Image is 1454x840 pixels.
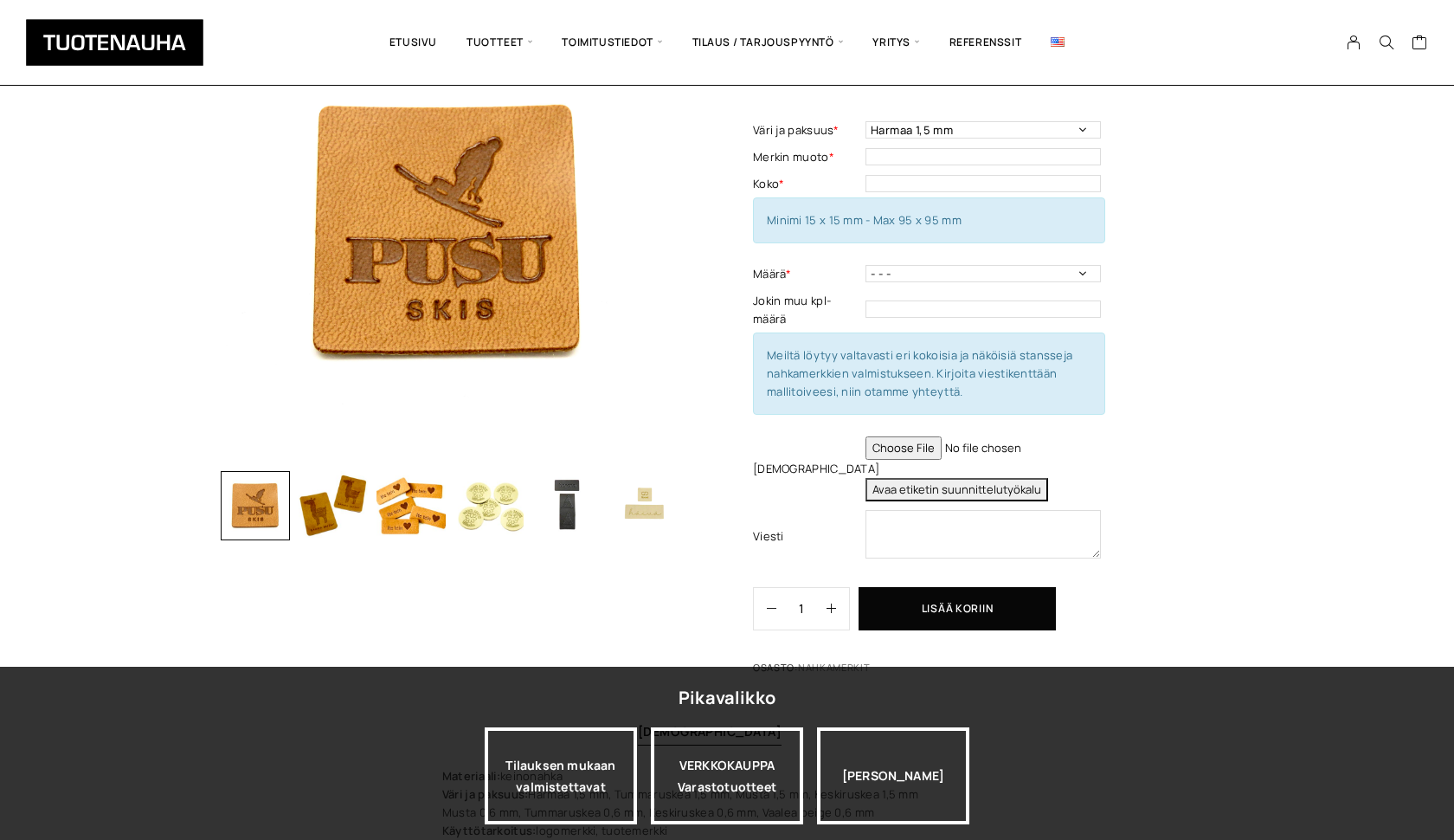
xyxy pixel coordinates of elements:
a: Etusivu [375,13,452,72]
img: Keinonahkamerkki, polttopainettu 2 [299,471,368,540]
a: My Account [1337,35,1371,50]
input: Määrä [776,588,827,630]
div: [PERSON_NAME] [817,727,969,824]
label: Väri ja paksuus [753,121,861,139]
img: 02110228-e97c-40f1-b01a-96fdc9ee09d3 [221,3,679,462]
a: Tilauksen mukaan valmistettavat [485,727,637,824]
span: Minimi 15 x 15 mm - Max 95 x 95 mm [767,212,962,228]
a: Cart [1412,34,1428,55]
span: Tilaus / Tarjouspyyntö [678,13,859,72]
img: Keinonahkamerkki, polttopainettu 5 [532,471,602,540]
button: Lisää koriin [859,587,1056,630]
img: English [1051,37,1065,47]
label: Määrä [753,265,861,283]
span: Yritys [858,13,934,72]
a: Referenssit [935,13,1037,72]
img: Tuotenauha Oy [26,19,203,66]
label: [DEMOGRAPHIC_DATA] [753,460,861,478]
a: VERKKOKAUPPAVarastotuotteet [651,727,803,824]
img: Keinonahkamerkki, polttopainettu 4 [454,471,524,540]
button: Search [1370,35,1403,50]
label: Merkin muoto [753,148,861,166]
img: Keinonahkamerkki, polttopainettu 6 [610,471,679,540]
label: Viesti [753,527,861,546]
img: Keinonahkamerkki, polttopainettu 3 [376,471,446,540]
span: Toimitustiedot [547,13,677,72]
span: Tuotteet [452,13,547,72]
a: Nahkamerkit [798,661,871,674]
span: Meiltä löytyy valtavasti eri kokoisia ja näköisiä stansseja nahkamerkkien valmistukseen. Kirjoita... [767,347,1072,399]
span: Osasto: [753,661,981,684]
label: Jokin muu kpl-määrä [753,292,861,328]
button: Avaa etiketin suunnittelutyökalu [865,478,1048,501]
div: VERKKOKAUPPA Varastotuotteet [651,727,803,824]
div: Pikavalikko [679,682,775,714]
label: Koko [753,175,861,193]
